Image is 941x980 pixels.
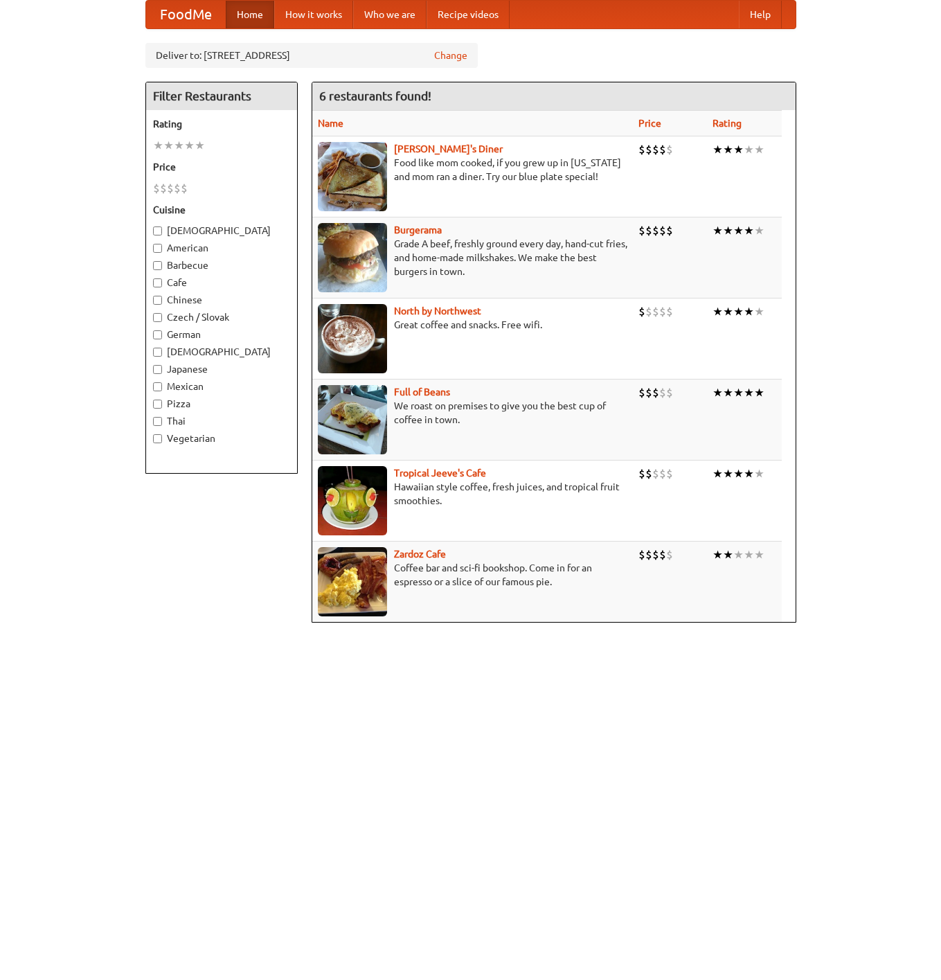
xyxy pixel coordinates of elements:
[153,400,162,409] input: Pizza
[160,181,167,196] li: $
[153,330,162,339] input: German
[274,1,353,28] a: How it works
[153,261,162,270] input: Barbecue
[318,223,387,292] img: burgerama.jpg
[645,304,652,319] li: $
[652,223,659,238] li: $
[394,143,503,154] a: [PERSON_NAME]'s Diner
[153,160,290,174] h5: Price
[174,181,181,196] li: $
[713,118,742,129] a: Rating
[394,224,442,235] a: Burgerama
[181,181,188,196] li: $
[153,310,290,324] label: Czech / Slovak
[146,82,297,110] h4: Filter Restaurants
[153,380,290,393] label: Mexican
[733,547,744,562] li: ★
[723,547,733,562] li: ★
[666,466,673,481] li: $
[645,547,652,562] li: $
[754,223,764,238] li: ★
[153,293,290,307] label: Chinese
[733,304,744,319] li: ★
[645,385,652,400] li: $
[754,304,764,319] li: ★
[638,385,645,400] li: $
[638,304,645,319] li: $
[733,466,744,481] li: ★
[153,226,162,235] input: [DEMOGRAPHIC_DATA]
[153,434,162,443] input: Vegetarian
[713,547,723,562] li: ★
[666,547,673,562] li: $
[153,417,162,426] input: Thai
[153,362,290,376] label: Japanese
[744,304,754,319] li: ★
[153,278,162,287] input: Cafe
[318,237,627,278] p: Grade A beef, freshly ground every day, hand-cut fries, and home-made milkshakes. We make the bes...
[733,142,744,157] li: ★
[318,142,387,211] img: sallys.jpg
[153,382,162,391] input: Mexican
[184,138,195,153] li: ★
[713,385,723,400] li: ★
[754,547,764,562] li: ★
[153,181,160,196] li: $
[659,223,666,238] li: $
[723,466,733,481] li: ★
[195,138,205,153] li: ★
[427,1,510,28] a: Recipe videos
[318,399,627,427] p: We roast on premises to give you the best cup of coffee in town.
[226,1,274,28] a: Home
[744,223,754,238] li: ★
[713,223,723,238] li: ★
[638,142,645,157] li: $
[153,431,290,445] label: Vegetarian
[394,549,446,560] b: Zardoz Cafe
[659,385,666,400] li: $
[318,385,387,454] img: beans.jpg
[153,328,290,341] label: German
[754,142,764,157] li: ★
[153,244,162,253] input: American
[638,466,645,481] li: $
[638,223,645,238] li: $
[638,118,661,129] a: Price
[153,241,290,255] label: American
[353,1,427,28] a: Who we are
[318,318,627,332] p: Great coffee and snacks. Free wifi.
[713,304,723,319] li: ★
[153,138,163,153] li: ★
[394,386,450,398] a: Full of Beans
[666,223,673,238] li: $
[645,142,652,157] li: $
[723,385,733,400] li: ★
[318,118,343,129] a: Name
[645,466,652,481] li: $
[733,223,744,238] li: ★
[163,138,174,153] li: ★
[153,117,290,131] h5: Rating
[394,467,486,479] a: Tropical Jeeve's Cafe
[394,305,481,317] a: North by Northwest
[652,466,659,481] li: $
[723,142,733,157] li: ★
[319,89,431,103] ng-pluralize: 6 restaurants found!
[652,304,659,319] li: $
[713,466,723,481] li: ★
[723,223,733,238] li: ★
[713,142,723,157] li: ★
[434,48,467,62] a: Change
[318,547,387,616] img: zardoz.jpg
[754,385,764,400] li: ★
[174,138,184,153] li: ★
[153,365,162,374] input: Japanese
[744,466,754,481] li: ★
[153,414,290,428] label: Thai
[146,1,226,28] a: FoodMe
[744,385,754,400] li: ★
[153,345,290,359] label: [DEMOGRAPHIC_DATA]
